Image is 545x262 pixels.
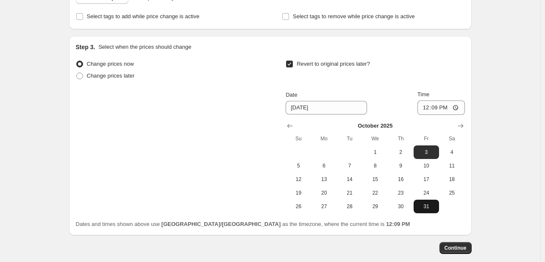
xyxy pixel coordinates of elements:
button: Tuesday October 28 2025 [337,200,362,213]
span: 11 [442,162,461,169]
button: Sunday October 26 2025 [286,200,311,213]
button: Show next month, November 2025 [455,120,467,132]
button: Wednesday October 15 2025 [362,173,388,186]
span: 31 [417,203,436,210]
span: 4 [442,149,461,156]
button: Saturday October 11 2025 [439,159,464,173]
span: 20 [315,190,334,196]
button: Saturday October 18 2025 [439,173,464,186]
button: Thursday October 9 2025 [388,159,413,173]
b: 12:09 PM [386,221,410,227]
span: 25 [442,190,461,196]
span: We [366,135,384,142]
span: 3 [417,149,436,156]
span: 12 [289,176,308,183]
span: Tu [340,135,359,142]
b: [GEOGRAPHIC_DATA]/[GEOGRAPHIC_DATA] [161,221,281,227]
button: Saturday October 4 2025 [439,145,464,159]
span: Fr [417,135,436,142]
button: Wednesday October 22 2025 [362,186,388,200]
span: 10 [417,162,436,169]
span: 28 [340,203,359,210]
button: Sunday October 5 2025 [286,159,311,173]
span: 17 [417,176,436,183]
button: Friday October 24 2025 [414,186,439,200]
span: Mo [315,135,334,142]
button: Wednesday October 29 2025 [362,200,388,213]
span: 9 [391,162,410,169]
span: 5 [289,162,308,169]
button: Monday October 27 2025 [311,200,337,213]
button: Sunday October 12 2025 [286,173,311,186]
th: Monday [311,132,337,145]
p: Select when the prices should change [98,43,191,51]
span: Su [289,135,308,142]
span: 15 [366,176,384,183]
span: 18 [442,176,461,183]
span: Sa [442,135,461,142]
button: Monday October 13 2025 [311,173,337,186]
span: Th [391,135,410,142]
span: 6 [315,162,334,169]
button: Friday October 31 2025 [414,200,439,213]
button: Monday October 6 2025 [311,159,337,173]
span: Date [286,92,297,98]
span: Revert to original prices later? [297,61,370,67]
span: 24 [417,190,436,196]
th: Wednesday [362,132,388,145]
span: 29 [366,203,384,210]
span: 21 [340,190,359,196]
input: 12:00 [417,100,465,115]
button: Wednesday October 8 2025 [362,159,388,173]
span: Select tags to remove while price change is active [293,13,415,20]
button: Saturday October 25 2025 [439,186,464,200]
th: Tuesday [337,132,362,145]
input: 9/26/2025 [286,101,367,114]
span: Change prices now [87,61,134,67]
span: 1 [366,149,384,156]
button: Friday October 10 2025 [414,159,439,173]
span: Change prices later [87,72,135,79]
span: Continue [445,245,467,251]
button: Friday October 17 2025 [414,173,439,186]
span: 7 [340,162,359,169]
button: Wednesday October 1 2025 [362,145,388,159]
span: 2 [391,149,410,156]
span: 13 [315,176,334,183]
span: 23 [391,190,410,196]
span: Select tags to add while price change is active [87,13,200,20]
button: Continue [439,242,472,254]
button: Thursday October 2 2025 [388,145,413,159]
h2: Step 3. [76,43,95,51]
th: Sunday [286,132,311,145]
span: 27 [315,203,334,210]
button: Thursday October 23 2025 [388,186,413,200]
span: 8 [366,162,384,169]
th: Thursday [388,132,413,145]
th: Saturday [439,132,464,145]
span: 14 [340,176,359,183]
button: Friday October 3 2025 [414,145,439,159]
span: Time [417,91,429,98]
span: 16 [391,176,410,183]
span: 26 [289,203,308,210]
span: 19 [289,190,308,196]
button: Tuesday October 14 2025 [337,173,362,186]
span: 22 [366,190,384,196]
button: Monday October 20 2025 [311,186,337,200]
button: Tuesday October 7 2025 [337,159,362,173]
button: Thursday October 16 2025 [388,173,413,186]
button: Thursday October 30 2025 [388,200,413,213]
button: Sunday October 19 2025 [286,186,311,200]
button: Tuesday October 21 2025 [337,186,362,200]
button: Show previous month, September 2025 [284,120,296,132]
span: Dates and times shown above use as the timezone, where the current time is [76,221,410,227]
span: 30 [391,203,410,210]
th: Friday [414,132,439,145]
